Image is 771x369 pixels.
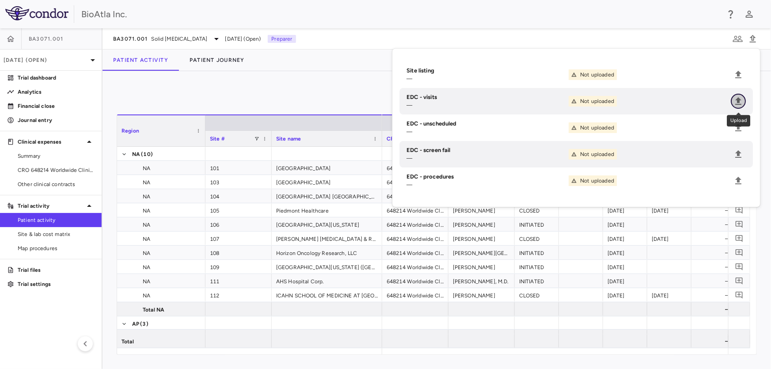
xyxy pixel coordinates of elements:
span: NA [143,204,150,218]
div: [GEOGRAPHIC_DATA][US_STATE] [272,217,382,231]
div: 648214 Worldwide Clinical Trials Holdings, Inc. [382,274,448,288]
span: Not uploaded [580,124,614,132]
p: [DATE] (Open) [4,56,87,64]
div: 648214 Worldwide Clinical Trials Holdings, Inc. [382,217,448,231]
p: Financial close [18,102,95,110]
div: [DATE] [603,203,647,217]
span: NA [143,232,150,246]
span: Not uploaded [580,177,614,185]
span: Site & lab cost matrix [18,230,95,238]
div: 109 [205,260,272,274]
span: (3) [140,317,148,331]
div: CLOSED [515,203,559,217]
div: [DATE] [603,217,647,231]
p: Preparer [268,35,296,43]
div: INITIATED [515,217,559,231]
span: Upload [731,67,746,82]
div: [DATE] [603,246,647,259]
p: Trial files [18,266,95,274]
div: 107 [205,232,272,245]
div: 648214 Worldwide Clinical Trials Holdings, Inc. [382,246,448,259]
p: Trial activity [18,202,84,210]
span: Not uploaded [580,71,614,79]
div: [GEOGRAPHIC_DATA] [272,161,382,175]
span: Upload [731,120,746,135]
div: [PERSON_NAME][GEOGRAPHIC_DATA] [448,246,515,259]
span: Total NA [143,303,164,317]
svg: Add comment [735,206,744,214]
span: — [406,102,412,108]
div: BioAtla Inc. [81,8,720,21]
div: [DATE] [603,274,647,288]
button: Patient Journey [179,49,255,71]
span: Other clinical contracts [18,180,95,188]
span: NA [143,175,150,190]
div: [GEOGRAPHIC_DATA][US_STATE] ([GEOGRAPHIC_DATA]) - [PERSON_NAME][GEOGRAPHIC_DATA][MEDICAL_DATA] [272,260,382,274]
svg: Add comment [735,277,744,285]
div: [PERSON_NAME] [448,260,515,274]
div: 106 [205,217,272,231]
div: ICAHN SCHOOL OF MEDICINE AT [GEOGRAPHIC_DATA] [272,288,382,302]
span: BA3071.001 [113,35,148,42]
span: — [406,129,412,135]
span: Region [122,128,139,134]
span: Site # [210,136,225,142]
span: CRO / Vendor [387,136,422,142]
span: NA [143,246,150,260]
span: BA3071.001 [29,35,64,42]
button: Add comment [733,275,745,287]
img: logo-full-SnFGN8VE.png [5,6,68,20]
div: Upload [727,115,750,126]
div: [GEOGRAPHIC_DATA] [272,175,382,189]
span: Patient activity [18,216,95,224]
button: Add comment [733,289,745,301]
div: — [699,260,731,274]
span: NA [143,260,150,274]
div: [PERSON_NAME] [448,288,515,302]
svg: Add comment [735,220,744,228]
div: [PERSON_NAME] [448,232,515,245]
span: CRO 648214 Worldwide Clinical Trials Holdings, Inc. [18,166,95,174]
svg: Add comment [735,262,744,271]
div: — [699,274,731,288]
div: 648214 Worldwide Clinical Trials Holdings, Inc. [382,175,448,189]
div: 111 [205,274,272,288]
div: [DATE] [647,203,691,217]
p: Analytics [18,88,95,96]
div: — [699,288,731,302]
div: 648214 Worldwide Clinical Trials Holdings, Inc. [382,161,448,175]
span: Solid [MEDICAL_DATA] [152,35,208,43]
div: INITIATED [515,274,559,288]
div: 648214 Worldwide Clinical Trials Holdings, Inc. [382,203,448,217]
button: Patient Activity [103,49,179,71]
span: — [406,155,412,161]
span: Map procedures [18,244,95,252]
div: 105 [205,203,272,217]
span: AP [132,317,139,331]
span: NA [143,289,150,303]
span: (10) [141,147,153,161]
svg: Add comment [735,234,744,243]
span: [DATE] (Open) [225,35,261,43]
div: [PERSON_NAME] [MEDICAL_DATA] & Research Center [272,232,382,245]
div: [PERSON_NAME], M.D. [448,274,515,288]
span: Total AP [143,330,163,344]
div: Horizon Oncology Research, LLC [272,246,382,259]
span: Not uploaded [580,97,614,105]
span: — [406,182,412,188]
div: 104 [205,189,272,203]
div: [DATE] [603,232,647,245]
span: Upload [731,147,746,162]
div: 648214 Worldwide Clinical Trials Holdings, Inc. [382,232,448,245]
div: [DATE] [647,232,691,245]
span: — [406,76,412,82]
div: — [699,203,731,217]
div: — [699,334,731,348]
div: 648214 Worldwide Clinical Trials Holdings, Inc. [382,189,448,203]
h6: EDC - procedures [406,173,569,181]
div: — [699,232,731,246]
h6: EDC - unscheduled [406,120,569,128]
div: [PERSON_NAME] [448,217,515,231]
button: Add comment [733,218,745,230]
span: NA [143,218,150,232]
